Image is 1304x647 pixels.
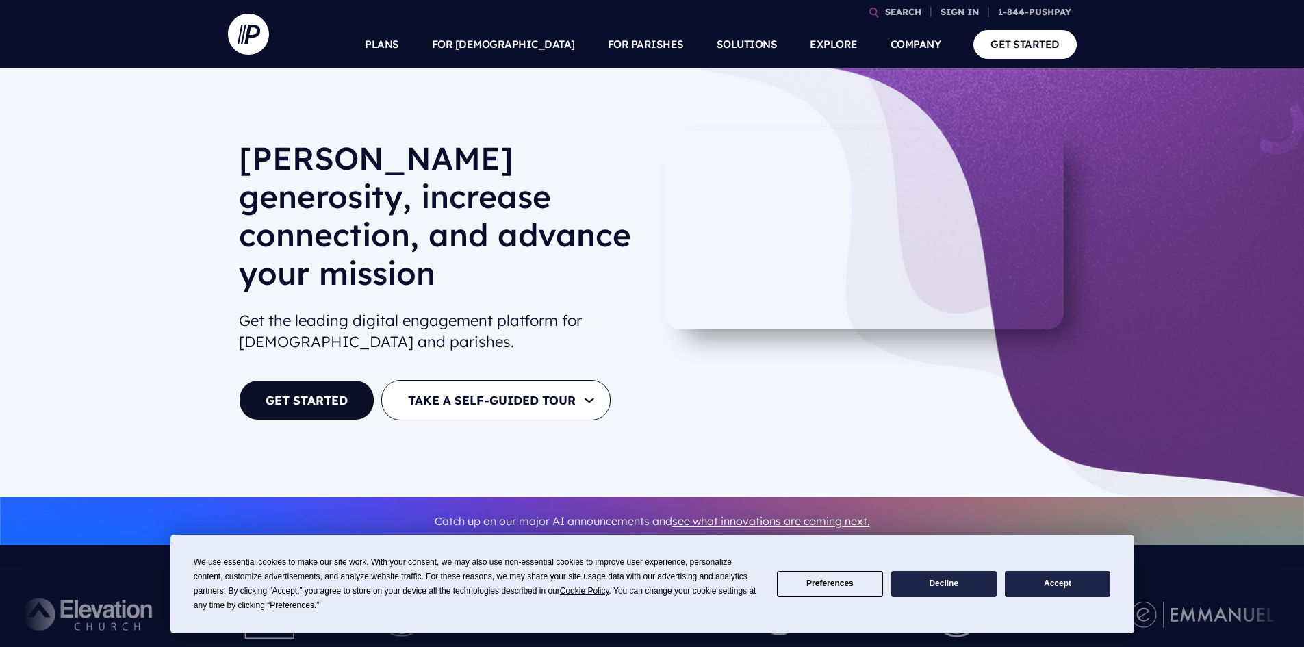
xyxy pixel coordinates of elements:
[560,586,609,596] span: Cookie Policy
[891,571,997,598] button: Decline
[432,21,575,68] a: FOR [DEMOGRAPHIC_DATA]
[672,514,870,528] a: see what innovations are coming next.
[891,21,941,68] a: COMPANY
[239,305,641,358] h2: Get the leading digital engagement platform for [DEMOGRAPHIC_DATA] and parishes.
[608,21,684,68] a: FOR PARISHES
[365,21,399,68] a: PLANS
[194,555,760,613] div: We use essential cookies to make our site work. With your consent, we may also use non-essential ...
[777,571,882,598] button: Preferences
[973,30,1077,58] a: GET STARTED
[170,535,1134,633] div: Cookie Consent Prompt
[239,139,641,303] h1: [PERSON_NAME] generosity, increase connection, and advance your mission
[239,380,374,420] a: GET STARTED
[717,21,778,68] a: SOLUTIONS
[381,380,611,420] button: TAKE A SELF-GUIDED TOUR
[239,506,1066,537] p: Catch up on our major AI announcements and
[270,600,314,610] span: Preferences
[1005,571,1110,598] button: Accept
[810,21,858,68] a: EXPLORE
